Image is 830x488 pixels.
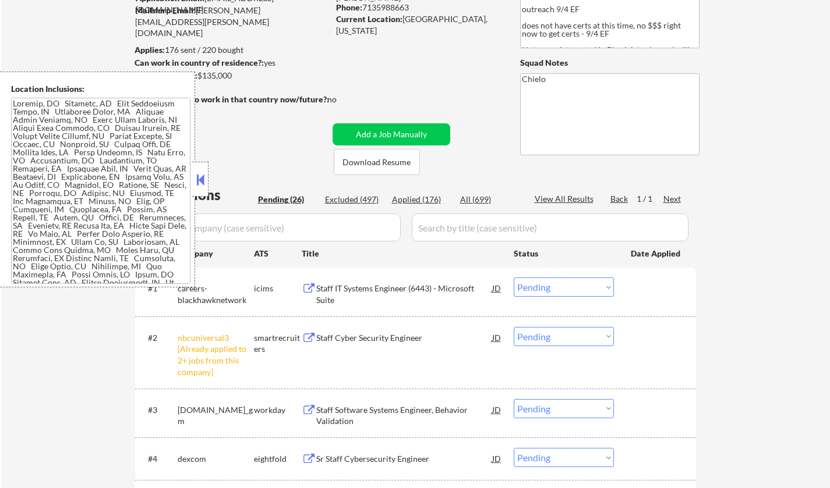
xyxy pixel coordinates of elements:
div: Applied (176) [392,194,450,205]
div: nbcuniversal3 [Already applied to 2+ jobs from this company] [178,332,254,377]
strong: Will need Visa to work in that country now/future?: [135,94,329,104]
div: Squad Notes [520,57,700,69]
div: Sr Staff Cybersecurity Engineer [316,453,492,465]
div: JD [491,448,503,469]
strong: Can work in country of residence?: [135,58,264,67]
strong: Applies: [135,45,165,55]
div: #2 [148,332,168,344]
div: 7135988663 [336,2,501,13]
div: Staff IT Systems Engineer (6443) - Microsoft Suite [316,283,492,305]
strong: Current Location: [336,14,402,24]
div: no [327,94,361,105]
div: View All Results [535,193,597,205]
div: #4 [148,453,168,465]
div: JD [491,399,503,420]
div: [PERSON_NAME][EMAIL_ADDRESS][PERSON_NAME][DOMAIN_NAME] [135,5,329,39]
div: Next [663,193,682,205]
div: Staff Software Systems Engineer, Behavior Validation [316,404,492,427]
div: JD [491,327,503,348]
div: yes [135,57,325,69]
div: workday [254,404,302,416]
div: careers-blackhawknetwork [178,283,254,305]
button: Download Resume [334,149,420,175]
div: ATS [254,248,302,259]
div: 1 / 1 [637,193,663,205]
input: Search by title (case sensitive) [412,213,688,241]
button: Add a Job Manually [333,123,450,145]
div: #3 [148,404,168,416]
input: Search by company (case sensitive) [139,213,401,241]
div: Location Inclusions: [11,83,190,95]
strong: Mailslurp Email: [135,5,196,15]
div: [DOMAIN_NAME]_gm [178,404,254,427]
div: [GEOGRAPHIC_DATA], [US_STATE] [336,13,501,36]
div: Back [610,193,629,205]
div: Pending (26) [258,194,316,205]
strong: Minimum salary: [135,70,197,80]
div: 176 sent / 220 bought [135,44,329,56]
div: Date Applied [631,248,682,259]
div: dexcom [178,453,254,465]
div: #1 [148,283,168,294]
div: Title [302,248,503,259]
strong: Phone: [336,2,362,12]
div: icims [254,283,302,294]
div: Status [514,243,614,263]
div: Staff Cyber Security Engineer [316,332,492,344]
div: Company [178,248,254,259]
div: All (699) [460,194,518,205]
div: Excluded (497) [325,194,383,205]
div: JD [491,277,503,298]
div: eightfold [254,453,302,465]
div: smartrecruiters [254,332,302,355]
div: $135,000 [135,70,329,81]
